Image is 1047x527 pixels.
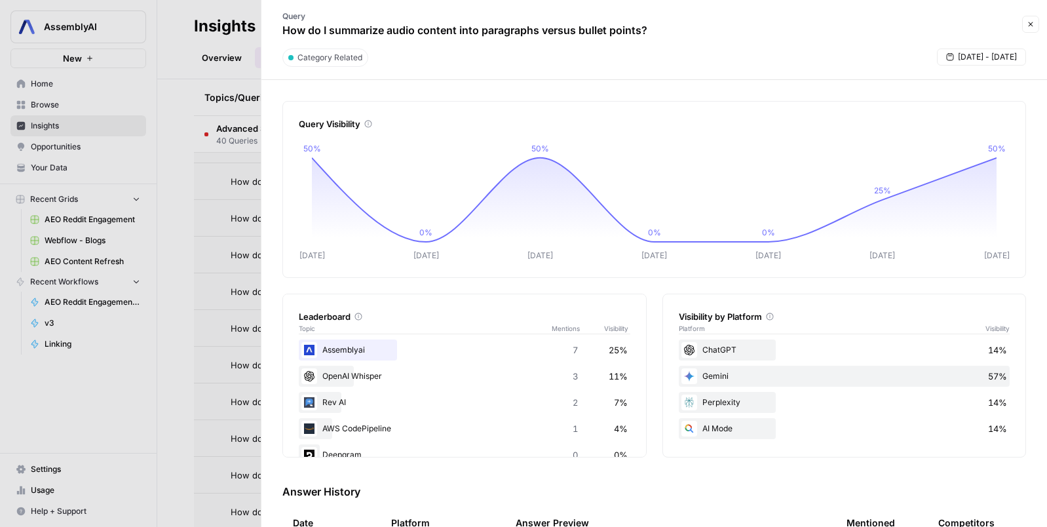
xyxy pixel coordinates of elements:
img: 92hpos67amlkrkl05ft7tmfktqu4 [301,421,317,437]
span: 7% [614,396,628,409]
img: 30ohngqsev2ncapwg458iuk6ib0l [301,395,317,410]
div: Deepgram [299,444,630,465]
div: Perplexity [679,392,1010,413]
span: 0% [614,448,628,461]
div: Assemblyai [299,340,630,361]
p: Query [282,10,647,22]
span: 14% [988,396,1007,409]
h3: Answer History [282,484,1026,499]
tspan: [DATE] [527,250,553,260]
span: 1 [573,422,578,435]
span: 7 [573,343,578,357]
div: ChatGPT [679,340,1010,361]
div: Visibility by Platform [679,310,1010,323]
img: p01h11e1xl50jjsmmbrnhiqver4p [301,447,317,463]
tspan: [DATE] [755,250,781,260]
div: Rev AI [299,392,630,413]
tspan: 25% [874,185,891,195]
div: AI Mode [679,418,1010,439]
tspan: 50% [531,144,549,153]
tspan: [DATE] [413,250,439,260]
span: Platform [679,323,705,334]
tspan: [DATE] [299,250,325,260]
span: [DATE] - [DATE] [958,51,1017,63]
tspan: 0% [648,227,661,237]
tspan: 0% [419,227,432,237]
span: 0 [573,448,578,461]
span: Visibility [604,323,630,334]
div: Query Visibility [299,117,1010,130]
div: Leaderboard [299,310,630,323]
span: 14% [988,422,1007,435]
span: Visibility [985,323,1010,334]
p: How do I summarize audio content into paragraphs versus bullet points? [282,22,647,38]
tspan: 0% [762,227,775,237]
span: Category Related [297,52,362,64]
span: 57% [988,370,1007,383]
div: Gemini [679,366,1010,387]
tspan: [DATE] [984,250,1010,260]
tspan: 50% [303,144,321,153]
div: AWS CodePipeline [299,418,630,439]
span: 11% [609,370,628,383]
tspan: 50% [988,144,1006,153]
tspan: [DATE] [869,250,895,260]
span: 25% [609,343,628,357]
span: 3 [573,370,578,383]
div: OpenAI Whisper [299,366,630,387]
span: Mentions [552,323,604,334]
span: 4% [614,422,628,435]
span: 2 [573,396,578,409]
button: [DATE] - [DATE] [937,49,1026,66]
img: 5xpccxype1cywfuoa934uv7cahnr [301,368,317,384]
span: 14% [988,343,1007,357]
img: ignhbrxz14c4284h0w2j1irtrgkv [301,342,317,358]
tspan: [DATE] [641,250,667,260]
span: Topic [299,323,552,334]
